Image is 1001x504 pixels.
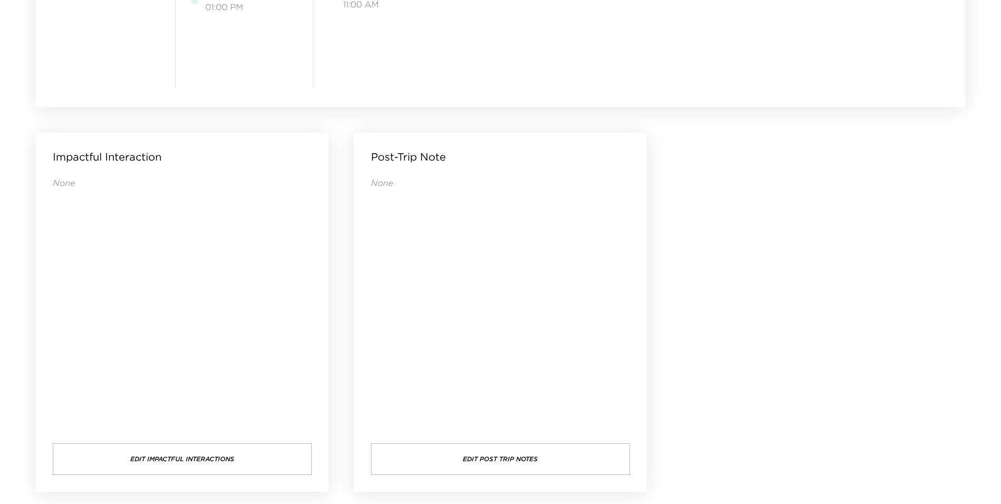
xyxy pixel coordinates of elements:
p: Post-Trip Note [371,150,446,164]
p: None [53,177,312,189]
button: Edit Post Trip Notes [371,443,630,475]
button: Edit Impactful Interactions [53,443,312,475]
p: Impactful Interaction [53,150,161,164]
span: 01:00 PM [205,1,303,13]
p: None [371,177,630,189]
